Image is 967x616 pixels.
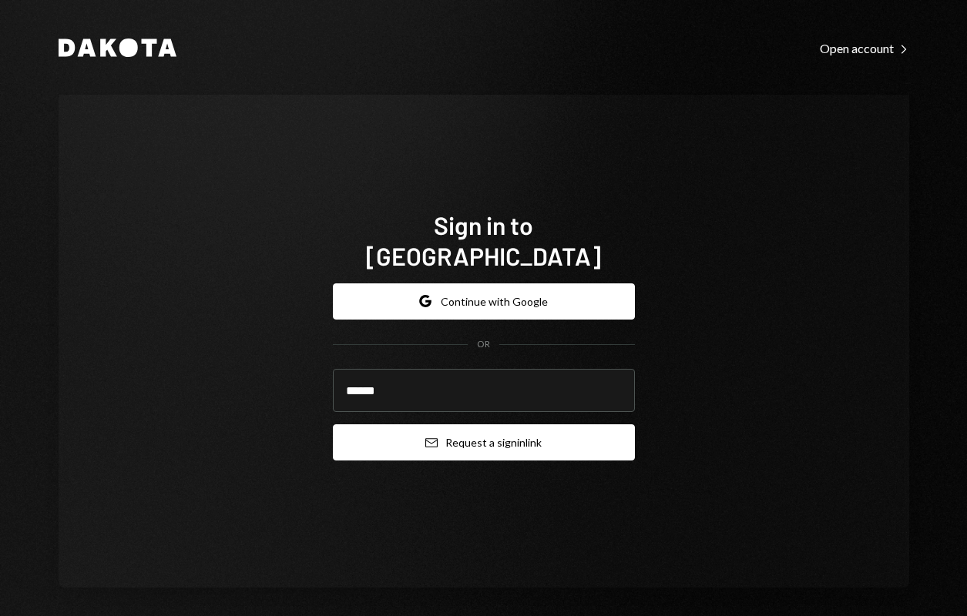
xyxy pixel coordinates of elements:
[477,338,490,351] div: OR
[333,424,635,460] button: Request a signinlink
[333,283,635,320] button: Continue with Google
[820,39,909,56] a: Open account
[333,209,635,271] h1: Sign in to [GEOGRAPHIC_DATA]
[820,41,909,56] div: Open account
